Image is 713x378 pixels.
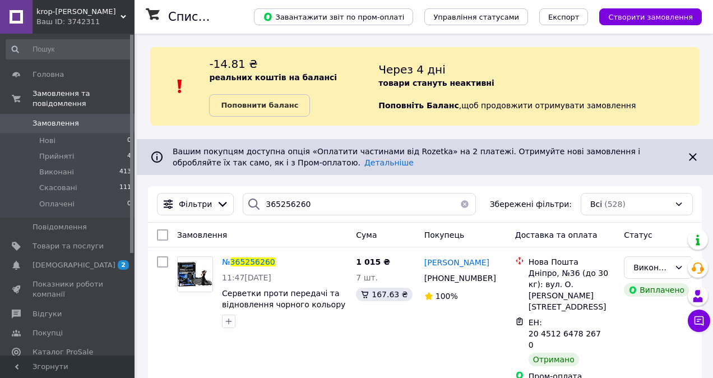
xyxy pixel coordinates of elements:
span: Cума [356,231,377,239]
span: Каталог ProSale [33,347,93,357]
span: (528) [604,200,626,209]
a: Фото товару [177,256,213,292]
span: Створити замовлення [608,13,693,21]
span: 413 [119,167,131,177]
b: Поповнити баланс [221,101,298,109]
span: Замовлення та повідомлення [33,89,135,109]
span: Нові [39,136,55,146]
button: Експорт [539,8,589,25]
span: [DEMOGRAPHIC_DATA] [33,260,115,270]
div: Виплачено [624,283,689,297]
div: Дніпро, №36 (до 30 кг): вул. О. [PERSON_NAME][STREET_ADDRESS] [529,268,615,312]
span: Фільтри [179,199,212,210]
span: 11:47[DATE] [222,273,271,282]
span: 111 [119,183,131,193]
div: Ваш ID: 3742311 [36,17,135,27]
span: Прийняті [39,151,74,162]
a: Серветки проти передачі та відновлення чорного кольору та тканини [PERSON_NAME] Ultra Schwarz 2in... [222,289,345,343]
b: Поповніть Баланс [378,101,459,110]
span: 4 [127,151,131,162]
a: Детальніше [364,158,414,167]
span: 100% [436,292,458,301]
img: :exclamation: [172,78,188,95]
b: реальних коштів на балансі [209,73,337,82]
input: Пошук за номером замовлення, ПІБ покупця, номером телефону, Email, номером накладної [243,193,476,215]
span: Головна [33,70,64,80]
input: Пошук [6,39,132,59]
a: Поповнити баланс [209,94,310,117]
span: 365256260 [230,257,275,266]
span: Замовлення [177,231,227,239]
a: Створити замовлення [588,12,702,21]
span: Вашим покупцям доступна опція «Оплатити частинами від Rozetka» на 2 платежі. Отримуйте нові замов... [173,147,640,167]
span: Через 4 дні [378,63,446,76]
div: Отримано [529,353,579,366]
span: Повідомлення [33,222,87,232]
span: 2 [118,260,129,270]
span: Управління статусами [433,13,519,21]
div: [PHONE_NUMBER] [422,270,497,286]
a: №365256260 [222,257,275,266]
span: Статус [624,231,652,239]
span: ЕН: 20 4512 6478 2670 [529,318,601,349]
span: Виконані [39,167,74,177]
h1: Список замовлень [168,10,282,24]
button: Очистить [453,193,476,215]
span: Скасовані [39,183,77,193]
span: Збережені фільтри: [490,199,572,210]
span: Замовлення [33,118,79,128]
span: Покупці [33,328,63,338]
button: Чат з покупцем [688,310,710,332]
span: 7 шт. [356,273,378,282]
span: Оплачені [39,199,75,209]
span: 0 [127,199,131,209]
button: Управління статусами [424,8,528,25]
span: 0 [127,136,131,146]
span: 1 015 ₴ [356,257,390,266]
span: Товари та послуги [33,241,104,251]
span: krop-poroshok [36,7,121,17]
span: Доставка та оплата [515,231,598,239]
span: № [222,257,230,266]
span: Відгуки [33,309,62,319]
span: Завантажити звіт по пром-оплаті [263,12,404,22]
span: Покупець [424,231,464,239]
div: Нова Пошта [529,256,615,268]
img: Фото товару [178,262,212,287]
span: -14.81 ₴ [209,57,257,71]
div: , щоб продовжити отримувати замовлення [378,56,700,117]
span: [PERSON_NAME] [424,258,489,267]
button: Завантажити звіт по пром-оплаті [254,8,413,25]
span: Експорт [548,13,580,21]
span: Показники роботи компанії [33,279,104,299]
button: Створити замовлення [599,8,702,25]
b: товари стануть неактивні [378,79,494,87]
a: [PERSON_NAME] [424,257,489,268]
span: Всі [590,199,602,210]
div: Виконано [633,261,670,274]
div: 167.63 ₴ [356,288,412,301]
